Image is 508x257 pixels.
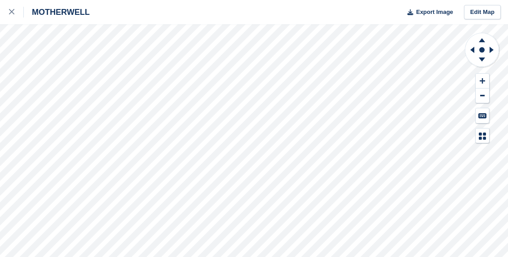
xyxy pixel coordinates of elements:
button: Keyboard Shortcuts [476,108,489,123]
button: Zoom In [476,74,489,89]
a: Edit Map [464,5,501,20]
button: Export Image [402,5,453,20]
span: Export Image [416,8,453,17]
button: Zoom Out [476,89,489,103]
button: Map Legend [476,128,489,143]
div: MOTHERWELL [24,7,90,18]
